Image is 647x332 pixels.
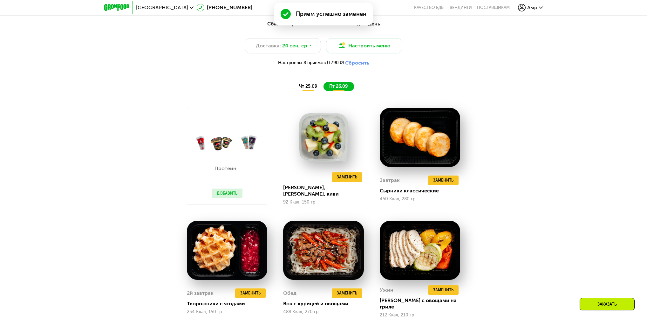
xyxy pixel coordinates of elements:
div: [PERSON_NAME], [PERSON_NAME], киви [283,184,369,197]
div: 2й завтрак [187,288,214,298]
div: Заказать [580,298,635,310]
p: Протеин [212,166,239,171]
button: Заменить [332,288,362,298]
a: Качество еды [414,5,445,10]
span: чт 25.09 [299,84,317,89]
a: Вендинги [450,5,472,10]
button: Добавить [212,189,242,198]
button: Заменить [428,176,459,185]
img: Success [281,9,291,19]
span: Заменить [240,290,261,296]
span: [GEOGRAPHIC_DATA] [136,5,188,10]
span: Амр [527,5,537,10]
button: Заменить [235,288,266,298]
span: Настроены 8 приемов (+790 ₽) [278,61,344,65]
div: Обед [283,288,296,298]
div: Ужин [380,285,393,295]
span: пт 26.09 [329,84,348,89]
div: 488 Ккал, 270 гр [283,309,364,315]
div: 254 Ккал, 150 гр [187,309,267,315]
div: 212 Ккал, 210 гр [380,313,460,318]
div: Сырники классические [380,188,465,194]
button: Настроить меню [326,38,402,53]
button: Сбросить [345,60,369,66]
div: Прием успешно заменен [296,10,366,18]
span: Заменить [337,290,357,296]
span: Заменить [433,177,453,183]
div: поставщикам [477,5,510,10]
div: Сбалансированное питание на каждый день [135,20,512,28]
span: Доставка: [256,42,281,50]
div: Творожники с ягодами [187,301,272,307]
div: Завтрак [380,176,400,185]
div: Вок с курицей и овощами [283,301,369,307]
div: 450 Ккал, 280 гр [380,197,460,202]
button: Заменить [332,172,362,182]
span: Заменить [337,174,357,180]
a: [PHONE_NUMBER] [197,4,252,11]
div: 92 Ккал, 150 гр [283,200,364,205]
button: Заменить [428,285,459,295]
div: [PERSON_NAME] с овощами на гриле [380,297,465,310]
span: Заменить [433,287,453,293]
span: 24 сен, ср [282,42,307,50]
